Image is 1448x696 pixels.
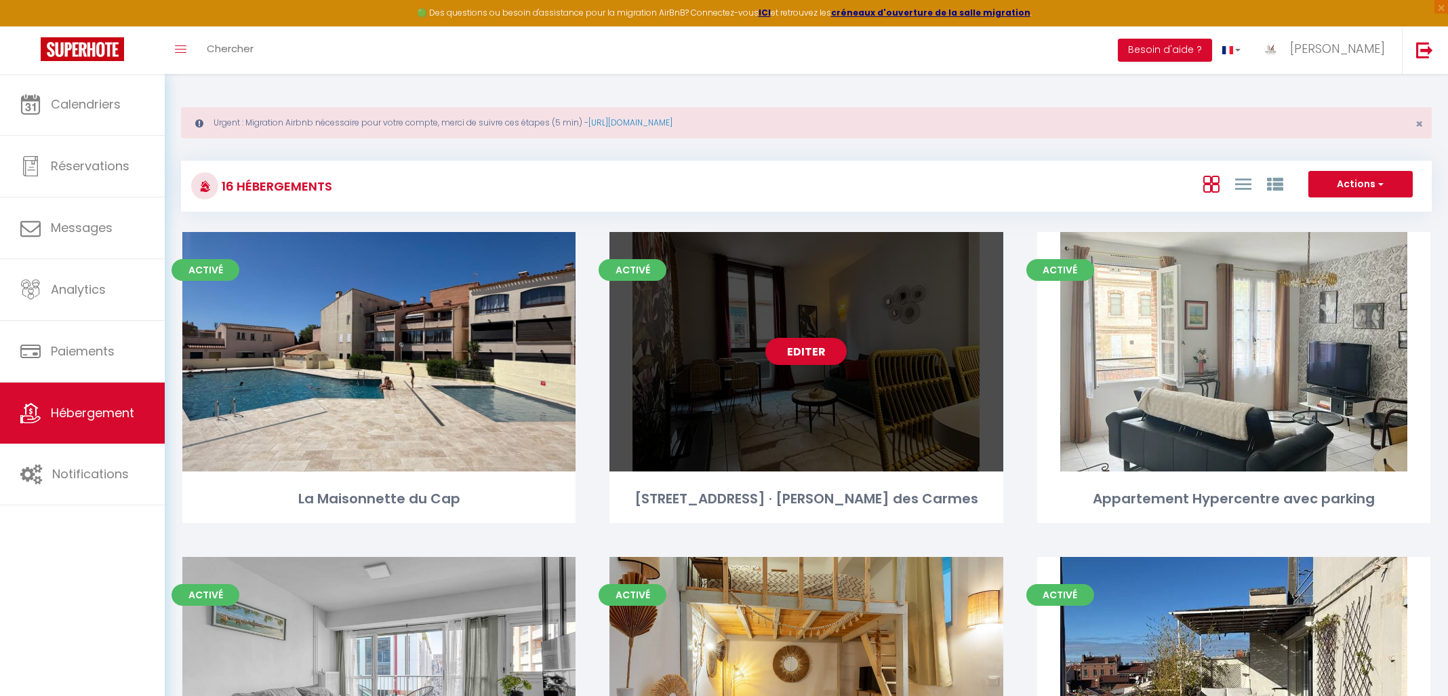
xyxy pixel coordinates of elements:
div: [STREET_ADDRESS] · [PERSON_NAME] des Carmes [609,488,1003,509]
button: Besoin d'aide ? [1118,39,1212,62]
a: [URL][DOMAIN_NAME] [588,117,672,128]
a: ICI [759,7,771,18]
a: Vue en Box [1203,172,1220,195]
span: Réservations [51,157,129,174]
span: × [1415,115,1423,132]
div: La Maisonnette du Cap [182,488,576,509]
button: Close [1415,118,1423,130]
a: Editer [765,338,847,365]
span: Analytics [51,281,106,298]
span: Activé [172,259,239,281]
img: ... [1261,39,1281,59]
a: ... [PERSON_NAME] [1251,26,1402,74]
img: Super Booking [41,37,124,61]
a: Vue en Liste [1235,172,1251,195]
span: Activé [599,584,666,606]
span: Hébergement [51,404,134,421]
a: créneaux d'ouverture de la salle migration [831,7,1030,18]
button: Ouvrir le widget de chat LiveChat [11,5,52,46]
span: Activé [599,259,666,281]
span: Notifications [52,465,129,482]
span: Chercher [207,41,254,56]
span: Messages [51,219,113,236]
div: Appartement Hypercentre avec parking [1037,488,1430,509]
img: logout [1416,41,1433,58]
h3: 16 Hébergements [218,171,332,201]
div: Urgent : Migration Airbnb nécessaire pour votre compte, merci de suivre ces étapes (5 min) - [181,107,1432,138]
a: Vue par Groupe [1267,172,1283,195]
span: Activé [172,584,239,606]
span: Paiements [51,343,115,360]
a: Chercher [197,26,264,74]
span: Calendriers [51,96,121,113]
span: Activé [1026,259,1094,281]
span: Activé [1026,584,1094,606]
button: Actions [1308,171,1413,198]
span: [PERSON_NAME] [1290,40,1385,57]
